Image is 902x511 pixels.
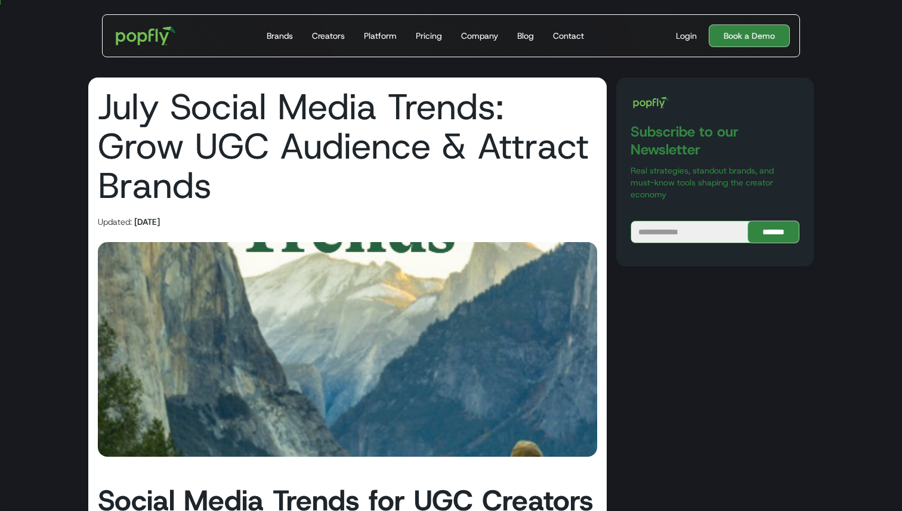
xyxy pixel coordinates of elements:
h3: Subscribe to our Newsletter [631,123,799,159]
a: Brands [262,15,298,57]
div: Company [461,30,498,42]
a: Company [456,15,503,57]
div: [DATE] [134,216,160,228]
h1: July Social Media Trends: Grow UGC Audience & Attract Brands [98,87,597,205]
a: Platform [359,15,401,57]
a: Blog [512,15,539,57]
a: Login [671,30,702,42]
p: Real strategies, standout brands, and must-know tools shaping the creator economy [631,165,799,200]
a: Creators [307,15,350,57]
div: Creators [312,30,345,42]
div: Platform [364,30,397,42]
form: Blog Subscribe [631,221,799,243]
a: Contact [548,15,589,57]
div: Login [676,30,697,42]
a: home [107,18,184,54]
div: Pricing [416,30,442,42]
a: Pricing [411,15,447,57]
div: Updated: [98,216,132,228]
div: Blog [517,30,534,42]
div: Contact [553,30,584,42]
div: Brands [267,30,293,42]
a: Book a Demo [709,24,790,47]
